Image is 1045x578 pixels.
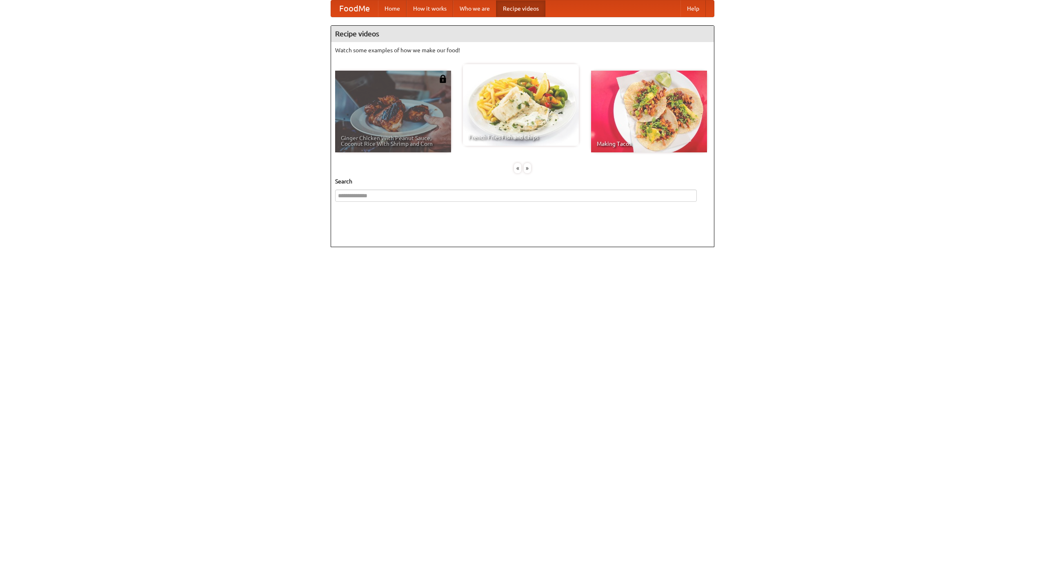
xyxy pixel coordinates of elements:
a: French Fries Fish and Chips [463,64,579,146]
span: French Fries Fish and Chips [469,134,573,140]
a: FoodMe [331,0,378,17]
span: Making Tacos [597,141,701,147]
div: « [514,163,521,173]
h5: Search [335,177,710,185]
a: Who we are [453,0,496,17]
a: Making Tacos [591,71,707,152]
a: How it works [407,0,453,17]
p: Watch some examples of how we make our food! [335,46,710,54]
a: Recipe videos [496,0,545,17]
h4: Recipe videos [331,26,714,42]
a: Home [378,0,407,17]
div: » [524,163,531,173]
a: Help [680,0,706,17]
img: 483408.png [439,75,447,83]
